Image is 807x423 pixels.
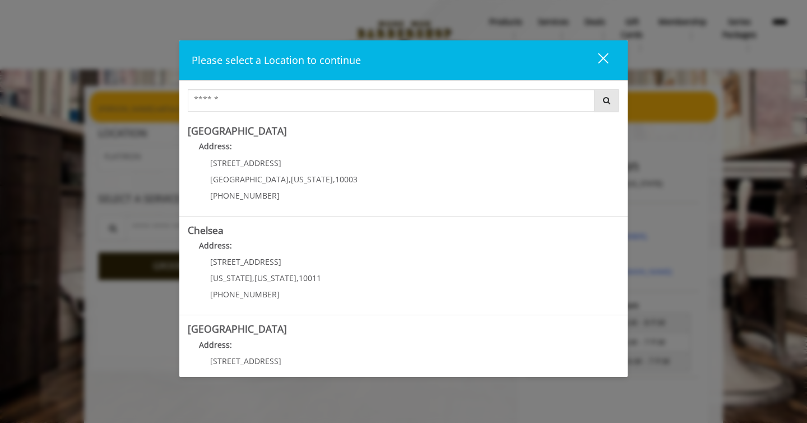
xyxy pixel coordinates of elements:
span: [US_STATE] [254,273,296,283]
b: Address: [199,339,232,350]
span: Please select a Location to continue [192,53,361,67]
button: close dialog [577,49,615,72]
b: [GEOGRAPHIC_DATA] [188,322,287,335]
span: [STREET_ADDRESS] [210,356,281,366]
b: [GEOGRAPHIC_DATA] [188,124,287,137]
i: Search button [600,96,613,104]
span: 10003 [335,174,358,185]
span: , [252,273,254,283]
div: close dialog [585,52,607,69]
span: , [333,174,335,185]
span: [US_STATE] [210,273,252,283]
span: [US_STATE] [291,174,333,185]
b: Chelsea [188,223,224,237]
span: [STREET_ADDRESS] [210,158,281,168]
span: [GEOGRAPHIC_DATA] [210,174,289,185]
span: [PHONE_NUMBER] [210,190,280,201]
span: 10011 [299,273,321,283]
div: Center Select [188,89,619,117]
span: , [296,273,299,283]
span: , [289,174,291,185]
b: Address: [199,141,232,151]
span: [STREET_ADDRESS] [210,256,281,267]
b: Address: [199,240,232,251]
span: [PHONE_NUMBER] [210,289,280,300]
input: Search Center [188,89,595,112]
